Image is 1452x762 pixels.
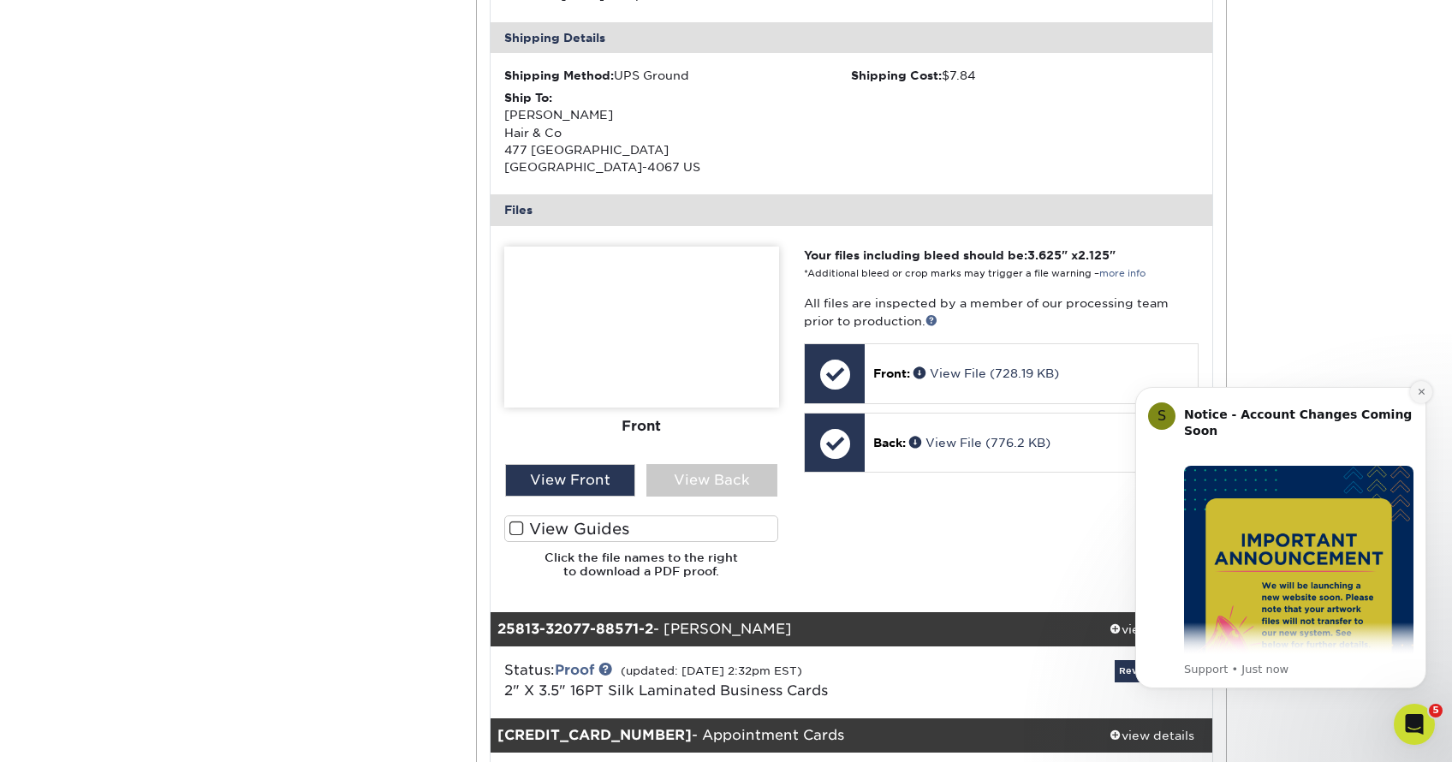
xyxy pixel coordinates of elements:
[909,436,1050,449] a: View File (776.2 KB)
[621,664,802,677] small: (updated: [DATE] 2:32pm EST)
[1092,621,1212,638] div: view details
[504,89,852,176] div: [PERSON_NAME] Hair & Co 477 [GEOGRAPHIC_DATA] [GEOGRAPHIC_DATA]-4067 US
[804,295,1199,330] p: All files are inspected by a member of our processing team prior to production.
[504,407,779,444] div: Front
[1092,727,1212,744] div: view details
[851,68,942,82] strong: Shipping Cost:
[491,22,1213,53] div: Shipping Details
[913,366,1059,380] a: View File (728.19 KB)
[1092,718,1212,753] a: view details
[1429,704,1443,717] span: 5
[1099,268,1146,279] a: more info
[505,464,636,497] div: View Front
[504,68,614,82] strong: Shipping Method:
[504,551,779,592] h6: Click the file names to the right to download a PDF proof.
[1092,612,1212,646] a: view details
[1027,248,1062,262] span: 3.625
[1110,361,1452,716] iframe: Intercom notifications message
[504,67,852,84] div: UPS Ground
[4,710,146,756] iframe: Google Customer Reviews
[491,194,1213,225] div: Files
[504,91,552,104] strong: Ship To:
[804,268,1146,279] small: *Additional bleed or crop marks may trigger a file warning –
[491,612,1092,646] div: - [PERSON_NAME]
[504,515,779,542] label: View Guides
[497,621,653,637] strong: 25813-32077-88571-2
[491,660,972,701] div: Status:
[851,67,1199,84] div: $7.84
[646,464,777,497] div: View Back
[491,718,1092,753] div: - Appointment Cards
[555,662,594,678] a: Proof
[504,682,828,699] a: 2" X 3.5" 16PT Silk Laminated Business Cards
[1394,704,1435,745] iframe: Intercom live chat
[804,248,1116,262] strong: Your files including bleed should be: " x "
[497,727,692,743] strong: [CREDIT_CARD_NUMBER]
[1078,248,1110,262] span: 2.125
[873,436,906,449] span: Back:
[873,366,910,380] span: Front:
